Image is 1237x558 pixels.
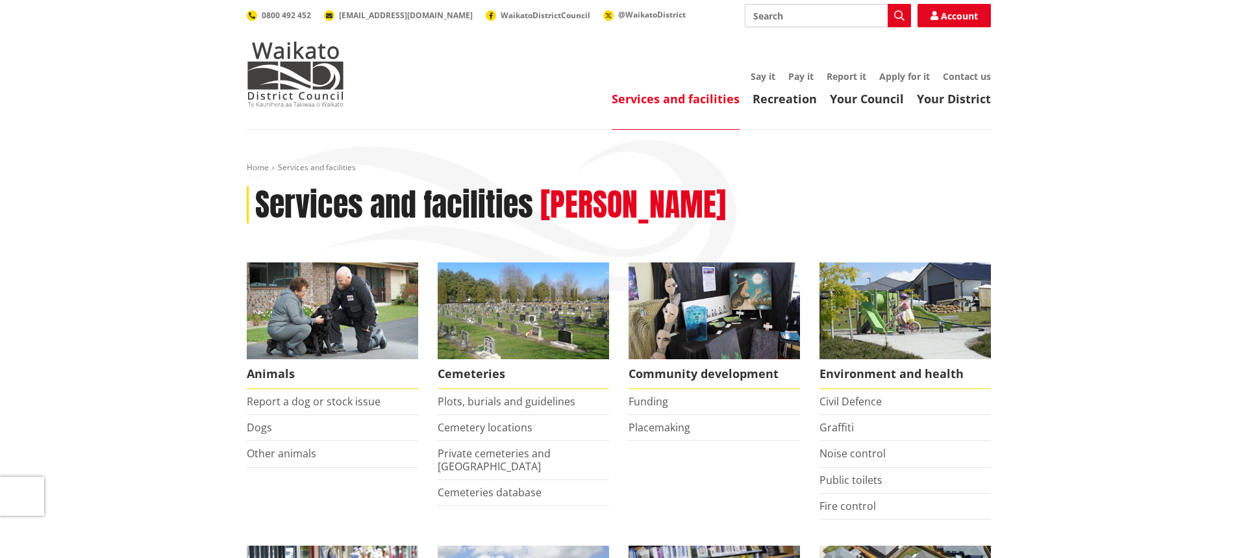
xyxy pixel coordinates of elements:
a: Placemaking [629,420,690,435]
input: Search input [745,4,911,27]
span: Animals [247,359,418,389]
img: New housing in Pokeno [819,262,991,359]
img: Waikato District Council - Te Kaunihera aa Takiwaa o Waikato [247,42,344,107]
a: Fire control [819,499,876,513]
span: Community development [629,359,800,389]
a: Funding [629,394,668,409]
a: Your Council [830,91,904,107]
a: Apply for it [879,70,930,82]
a: 0800 492 452 [247,10,311,21]
span: WaikatoDistrictCouncil [501,10,590,21]
a: WaikatoDistrictCouncil [486,10,590,21]
a: Dogs [247,420,272,435]
a: [EMAIL_ADDRESS][DOMAIN_NAME] [324,10,473,21]
a: Matariki Travelling Suitcase Art Exhibition Community development [629,262,800,389]
a: Public toilets [819,473,882,487]
a: Noise control [819,446,886,461]
span: @WaikatoDistrict [618,9,686,20]
span: 0800 492 452 [262,10,311,21]
a: Cemeteries database [438,485,542,500]
a: Contact us [943,70,991,82]
a: Account [918,4,991,27]
span: [EMAIL_ADDRESS][DOMAIN_NAME] [339,10,473,21]
a: Pay it [788,70,814,82]
span: Environment and health [819,359,991,389]
a: Home [247,162,269,173]
a: New housing in Pokeno Environment and health [819,262,991,389]
a: Plots, burials and guidelines [438,394,575,409]
a: Services and facilities [612,91,740,107]
a: Other animals [247,446,316,461]
a: Report it [827,70,866,82]
h2: [PERSON_NAME] [540,186,726,224]
a: Civil Defence [819,394,882,409]
a: Private cemeteries and [GEOGRAPHIC_DATA] [438,446,551,473]
a: Cemetery locations [438,420,532,435]
a: Say it [751,70,775,82]
a: Recreation [753,91,817,107]
a: Graffiti [819,420,854,435]
a: Waikato District Council Animal Control team Animals [247,262,418,389]
span: Cemeteries [438,359,609,389]
img: Huntly Cemetery [438,262,609,359]
a: Report a dog or stock issue [247,394,381,409]
img: Animal Control [247,262,418,359]
a: @WaikatoDistrict [603,9,686,20]
span: Services and facilities [278,162,356,173]
img: Matariki Travelling Suitcase Art Exhibition [629,262,800,359]
nav: breadcrumb [247,162,991,173]
a: Huntly Cemetery Cemeteries [438,262,609,389]
h1: Services and facilities [255,186,533,224]
a: Your District [917,91,991,107]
